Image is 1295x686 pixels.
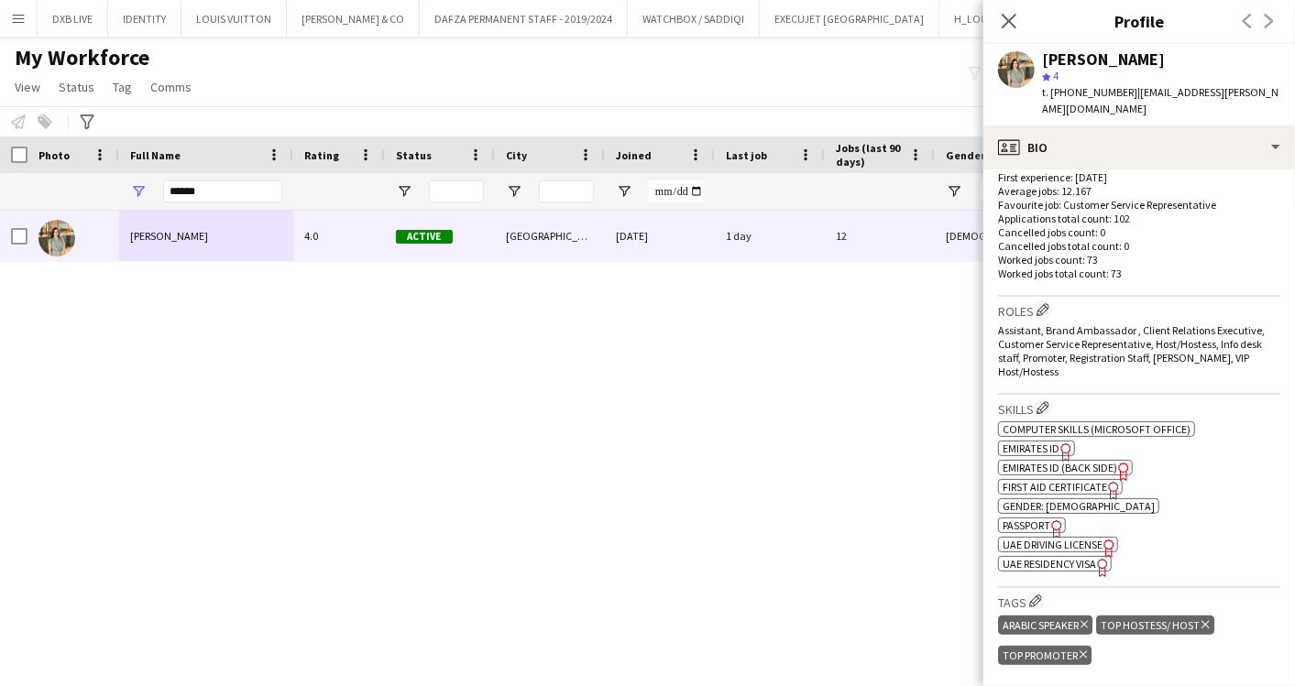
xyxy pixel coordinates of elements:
[15,79,40,95] span: View
[163,180,282,202] input: Full Name Filter Input
[998,198,1280,212] p: Favourite job: Customer Service Representative
[1003,538,1103,551] span: UAE Driving License
[539,180,594,202] input: City Filter Input
[1003,422,1191,436] span: Computer skills (Microsoft Office)
[304,148,339,162] span: Rating
[1053,69,1059,82] span: 4
[998,184,1280,198] p: Average jobs: 12.167
[998,225,1280,239] p: Cancelled jobs count: 0
[998,170,1280,184] p: First experience: [DATE]
[616,183,632,200] button: Open Filter Menu
[1042,85,1137,99] span: t. [PHONE_NUMBER]
[836,141,902,169] span: Jobs (last 90 days)
[935,211,1026,261] div: [DEMOGRAPHIC_DATA]
[38,148,70,162] span: Photo
[979,180,1015,202] input: Gender Filter Input
[420,1,628,37] button: DAFZA PERMANENT STAFF - 2019/2024
[1042,85,1279,115] span: | [EMAIL_ADDRESS][PERSON_NAME][DOMAIN_NAME]
[998,212,1280,225] p: Applications total count: 102
[1003,441,1059,455] span: Emirates ID
[38,220,75,256] img: Reem Algazi
[51,75,102,99] a: Status
[105,75,139,99] a: Tag
[506,183,522,200] button: Open Filter Menu
[287,1,420,37] button: [PERSON_NAME] & CO
[150,79,192,95] span: Comms
[649,180,704,202] input: Joined Filter Input
[760,1,939,37] button: EXECUJET [GEOGRAPHIC_DATA]
[113,79,132,95] span: Tag
[38,1,108,37] button: DXB LIVE
[130,183,147,200] button: Open Filter Menu
[130,148,181,162] span: Full Name
[1003,480,1107,494] span: First Aid Certificate
[7,75,48,99] a: View
[946,183,962,200] button: Open Filter Menu
[396,148,432,162] span: Status
[1042,51,1165,68] div: [PERSON_NAME]
[825,211,935,261] div: 12
[15,44,149,71] span: My Workforce
[998,615,1092,635] div: ARABIC SPEAKER
[946,148,985,162] span: Gender
[108,1,181,37] button: IDENTITY
[998,300,1280,320] h3: Roles
[1003,557,1096,571] span: UAE Residency Visa
[628,1,760,37] button: WATCHBOX / SADDIQI
[1003,461,1117,474] span: Emirates ID (back side)
[59,79,94,95] span: Status
[396,230,453,244] span: Active
[983,9,1295,33] h3: Profile
[181,1,287,37] button: LOUIS VUITTON
[429,180,484,202] input: Status Filter Input
[715,211,825,261] div: 1 day
[1003,499,1155,513] span: Gender: [DEMOGRAPHIC_DATA]
[1096,615,1213,635] div: TOP HOSTESS/ HOST
[495,211,605,261] div: [GEOGRAPHIC_DATA]
[998,239,1280,253] p: Cancelled jobs total count: 0
[998,267,1280,280] p: Worked jobs total count: 73
[605,211,715,261] div: [DATE]
[939,1,1058,37] button: H_LOUIS VUITTON
[76,111,98,133] app-action-btn: Advanced filters
[983,125,1295,169] div: Bio
[1003,518,1050,532] span: Passport
[998,323,1265,378] span: Assistant, Brand Ambassador , Client Relations Executive, Customer Service Representative, Host/H...
[616,148,652,162] span: Joined
[506,148,527,162] span: City
[998,592,1280,611] h3: Tags
[130,229,208,243] span: [PERSON_NAME]
[143,75,199,99] a: Comms
[293,211,385,261] div: 4.0
[726,148,767,162] span: Last job
[396,183,412,200] button: Open Filter Menu
[998,398,1280,418] h3: Skills
[998,646,1092,665] div: TOP PROMOTER
[998,253,1280,267] p: Worked jobs count: 73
